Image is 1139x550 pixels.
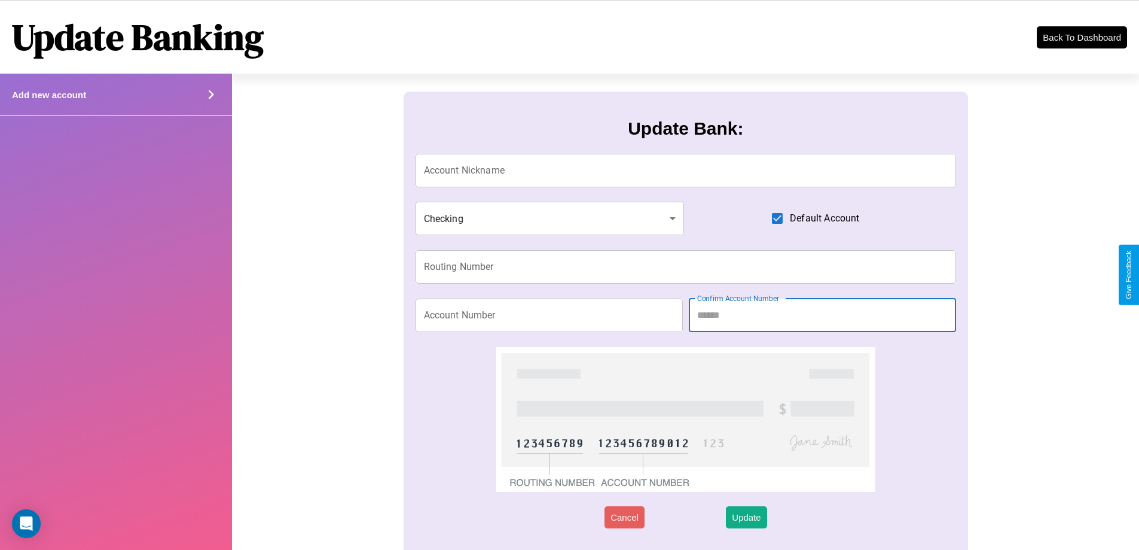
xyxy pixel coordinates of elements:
[726,506,767,528] button: Update
[416,202,685,235] div: Checking
[697,293,779,303] label: Confirm Account Number
[628,118,743,139] h3: Update Bank:
[12,509,41,538] div: Open Intercom Messenger
[790,211,859,226] span: Default Account
[12,13,264,62] h1: Update Banking
[496,347,875,492] img: check
[1037,26,1127,48] button: Back To Dashboard
[604,506,645,528] button: Cancel
[12,90,86,100] h4: Add new account
[1125,251,1133,299] div: Give Feedback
